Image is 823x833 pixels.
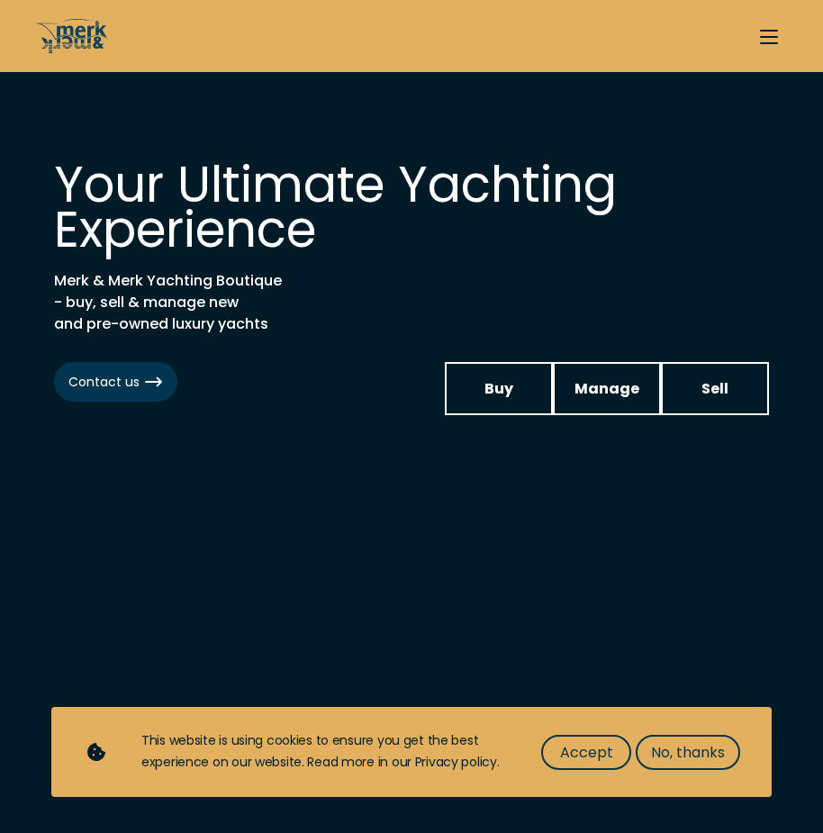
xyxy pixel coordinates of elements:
[54,362,177,402] a: Contact us
[484,377,513,400] span: Buy
[54,270,769,335] h2: Merk & Merk Yachting Boutique - buy, sell & manage new and pre-owned luxury yachts
[553,362,661,415] a: Manage
[141,730,505,774] div: This website is using cookies to ensure you get the best experience on our website. Read more in ...
[54,162,769,252] h1: Your Ultimate Yachting Experience
[701,377,728,400] span: Sell
[661,362,769,415] a: Sell
[415,753,497,771] a: Privacy policy
[560,741,613,764] span: Accept
[445,362,553,415] a: Buy
[574,377,639,400] span: Manage
[68,373,163,392] span: Contact us
[636,735,740,770] button: No, thanks
[541,735,631,770] button: Accept
[651,741,725,764] span: No, thanks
